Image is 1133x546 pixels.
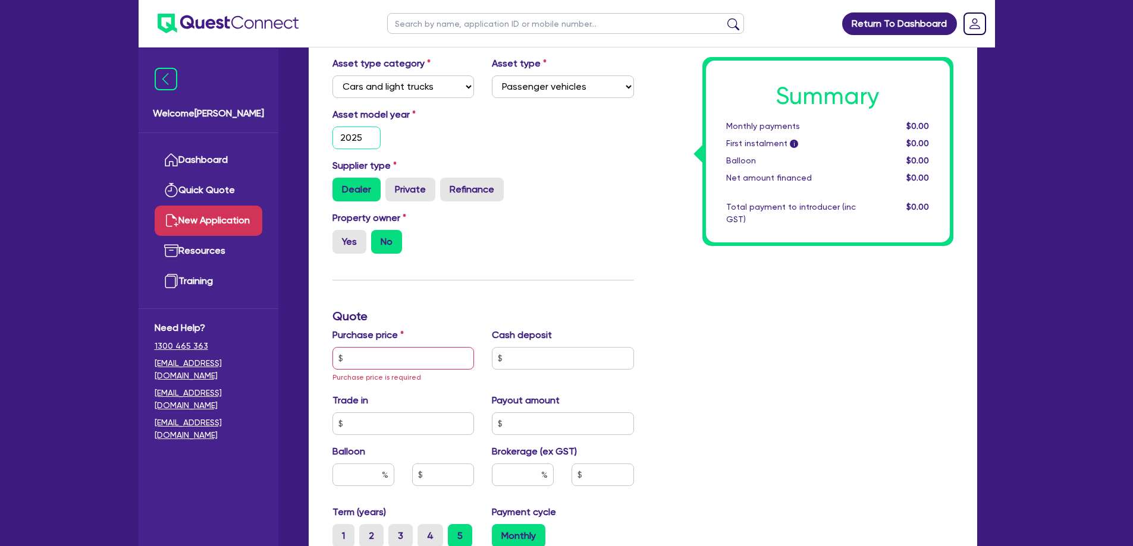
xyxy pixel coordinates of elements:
[717,154,865,167] div: Balloon
[726,82,930,111] h1: Summary
[155,357,262,382] a: [EMAIL_ADDRESS][DOMAIN_NAME]
[158,14,299,33] img: quest-connect-logo-blue
[155,387,262,412] a: [EMAIL_ADDRESS][DOMAIN_NAME]
[717,120,865,132] div: Monthly payments
[959,8,990,39] a: Dropdown toggle
[906,121,929,131] span: $0.00
[155,68,177,90] img: icon-menu-close
[332,444,365,459] label: Balloon
[332,505,386,519] label: Term (years)
[492,328,552,342] label: Cash deposit
[332,56,431,71] label: Asset type category
[717,201,865,226] div: Total payment to introducer (inc GST)
[332,393,368,408] label: Trade in
[324,108,484,122] label: Asset model year
[332,328,404,342] label: Purchase price
[155,341,208,351] tcxspan: Call 1300 465 363 via 3CX
[492,56,547,71] label: Asset type
[332,230,366,254] label: Yes
[790,140,798,149] span: i
[492,393,560,408] label: Payout amount
[717,137,865,150] div: First instalment
[906,202,929,212] span: $0.00
[164,274,178,288] img: training
[906,173,929,182] span: $0.00
[332,309,634,323] h3: Quote
[906,138,929,148] span: $0.00
[153,106,264,121] span: Welcome [PERSON_NAME]
[164,213,178,228] img: new-application
[842,12,957,35] a: Return To Dashboard
[155,175,262,206] a: Quick Quote
[332,211,406,225] label: Property owner
[385,178,435,201] label: Private
[717,172,865,184] div: Net amount financed
[164,244,178,258] img: resources
[332,159,397,173] label: Supplier type
[492,505,556,519] label: Payment cycle
[371,230,402,254] label: No
[155,145,262,175] a: Dashboard
[332,373,421,381] span: Purchase price is required
[906,156,929,165] span: $0.00
[155,416,262,441] a: [EMAIL_ADDRESS][DOMAIN_NAME]
[155,206,262,236] a: New Application
[332,178,381,201] label: Dealer
[440,178,504,201] label: Refinance
[387,13,744,34] input: Search by name, application ID or mobile number...
[155,266,262,296] a: Training
[492,444,577,459] label: Brokerage (ex GST)
[164,183,178,197] img: quick-quote
[155,236,262,266] a: Resources
[155,321,262,335] span: Need Help?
